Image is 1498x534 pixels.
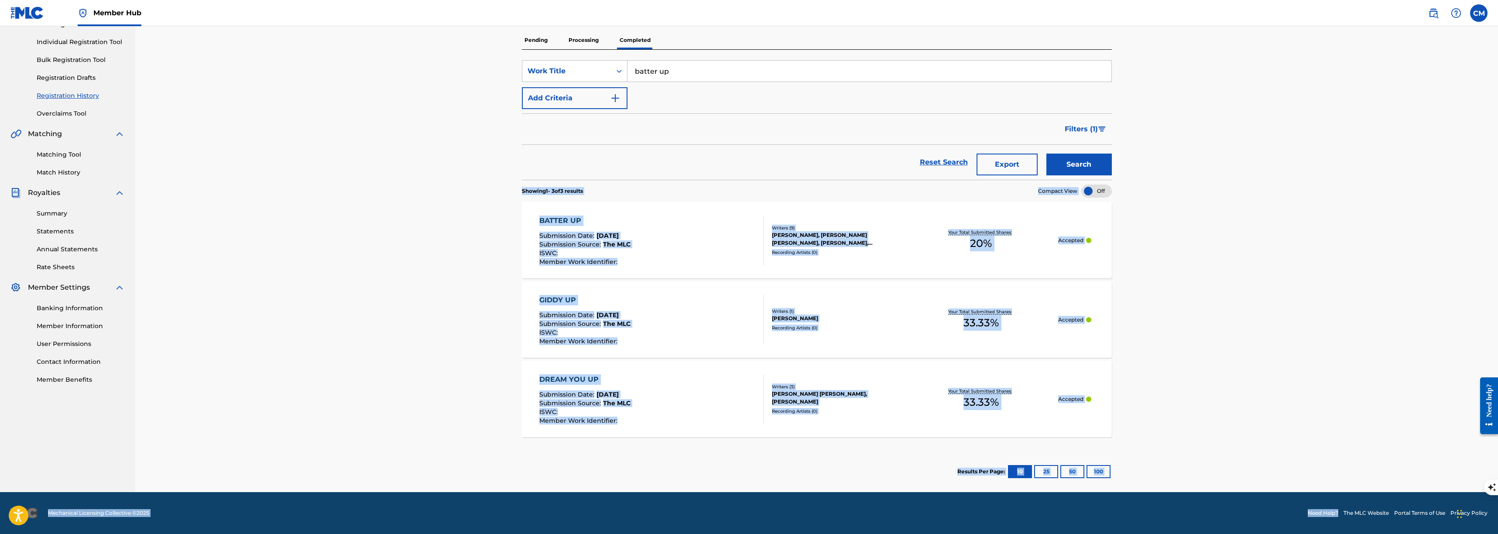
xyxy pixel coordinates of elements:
a: Annual Statements [37,245,125,254]
p: Results Per Page: [957,468,1007,476]
a: Registration History [37,91,125,100]
a: DREAM YOU UPSubmission Date:[DATE]Submission Source:The MLCISWC:Member Work Identifier:Writers (3... [522,361,1112,437]
span: Compact View [1038,187,1077,195]
a: Statements [37,227,125,236]
span: 20 % [970,236,992,251]
a: Rate Sheets [37,263,125,272]
button: 100 [1087,465,1111,478]
img: expand [114,282,125,293]
a: Match History [37,168,125,177]
div: User Menu [1470,4,1488,22]
p: Your Total Submitted Shares: [948,308,1014,315]
span: Submission Source : [539,320,603,328]
div: Writers ( 1 ) [772,308,904,315]
button: Add Criteria [522,87,627,109]
img: Member Settings [10,282,21,293]
div: [PERSON_NAME] [772,315,904,322]
img: help [1451,8,1461,18]
div: Writers ( 3 ) [772,383,904,390]
span: [DATE] [596,311,619,319]
div: GIDDY UP [539,295,631,305]
a: Portal Terms of Use [1394,509,1445,517]
span: Member Work Identifier : [539,258,620,266]
p: Accepted [1058,316,1083,324]
span: Mechanical Licensing Collective © 2025 [48,509,149,517]
span: ISWC : [539,249,560,257]
div: Recording Artists ( 0 ) [772,408,904,414]
a: BATTER UPSubmission Date:[DATE]Submission Source:The MLCISWC:Member Work Identifier:Writers (9)[P... [522,202,1112,278]
span: 33.33 % [963,394,999,410]
span: Member Hub [93,8,141,18]
span: Royalties [28,188,60,198]
a: Summary [37,209,125,218]
div: Recording Artists ( 0 ) [772,249,904,256]
span: ISWC : [539,408,560,416]
a: Individual Registration Tool [37,38,125,47]
p: Pending [522,31,550,49]
span: Submission Date : [539,390,596,398]
p: Your Total Submitted Shares: [948,229,1014,236]
span: The MLC [603,320,631,328]
a: Contact Information [37,357,125,366]
img: Royalties [10,188,21,198]
a: Member Benefits [37,375,125,384]
div: DREAM YOU UP [539,374,631,385]
button: Filters (1) [1059,118,1112,140]
img: filter [1098,127,1106,132]
img: MLC Logo [10,7,44,19]
iframe: Chat Widget [1454,492,1498,534]
a: Registration Drafts [37,73,125,82]
a: GIDDY UPSubmission Date:[DATE]Submission Source:The MLCISWC:Member Work Identifier:Writers (1)[PE... [522,281,1112,358]
span: Submission Source : [539,240,603,248]
a: Privacy Policy [1450,509,1488,517]
a: Public Search [1425,4,1442,22]
img: expand [114,188,125,198]
button: 10 [1008,465,1032,478]
span: Matching [28,129,62,139]
button: Export [977,154,1038,175]
span: Submission Date : [539,311,596,319]
div: Help [1447,4,1465,22]
p: Processing [566,31,601,49]
span: [DATE] [596,390,619,398]
span: 33.33 % [963,315,999,331]
span: Submission Source : [539,399,603,407]
img: logo [10,508,38,518]
div: [PERSON_NAME] [PERSON_NAME], [PERSON_NAME] [772,390,904,406]
div: Recording Artists ( 0 ) [772,325,904,331]
button: 50 [1060,465,1084,478]
img: 9d2ae6d4665cec9f34b9.svg [610,93,620,103]
div: Drag [1457,501,1462,527]
div: BATTER UP [539,216,631,226]
a: Banking Information [37,304,125,313]
a: Need Help? [1308,509,1338,517]
img: expand [114,129,125,139]
iframe: Resource Center [1474,371,1498,441]
a: The MLC Website [1344,509,1389,517]
a: Reset Search [915,153,972,172]
span: Filters ( 1 ) [1065,124,1098,134]
span: The MLC [603,240,631,248]
p: Completed [617,31,653,49]
button: Search [1046,154,1112,175]
p: Showing 1 - 3 of 3 results [522,187,583,195]
a: Bulk Registration Tool [37,55,125,65]
div: Writers ( 9 ) [772,225,904,231]
span: Member Work Identifier : [539,337,620,345]
a: Matching Tool [37,150,125,159]
form: Search Form [522,60,1112,180]
span: The MLC [603,399,631,407]
p: Your Total Submitted Shares: [948,388,1014,394]
img: Matching [10,129,21,139]
button: 25 [1034,465,1058,478]
span: [DATE] [596,232,619,240]
div: Work Title [528,66,606,76]
a: Overclaims Tool [37,109,125,118]
span: Member Settings [28,282,90,293]
span: Submission Date : [539,232,596,240]
img: search [1428,8,1439,18]
img: Top Rightsholder [78,8,88,18]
